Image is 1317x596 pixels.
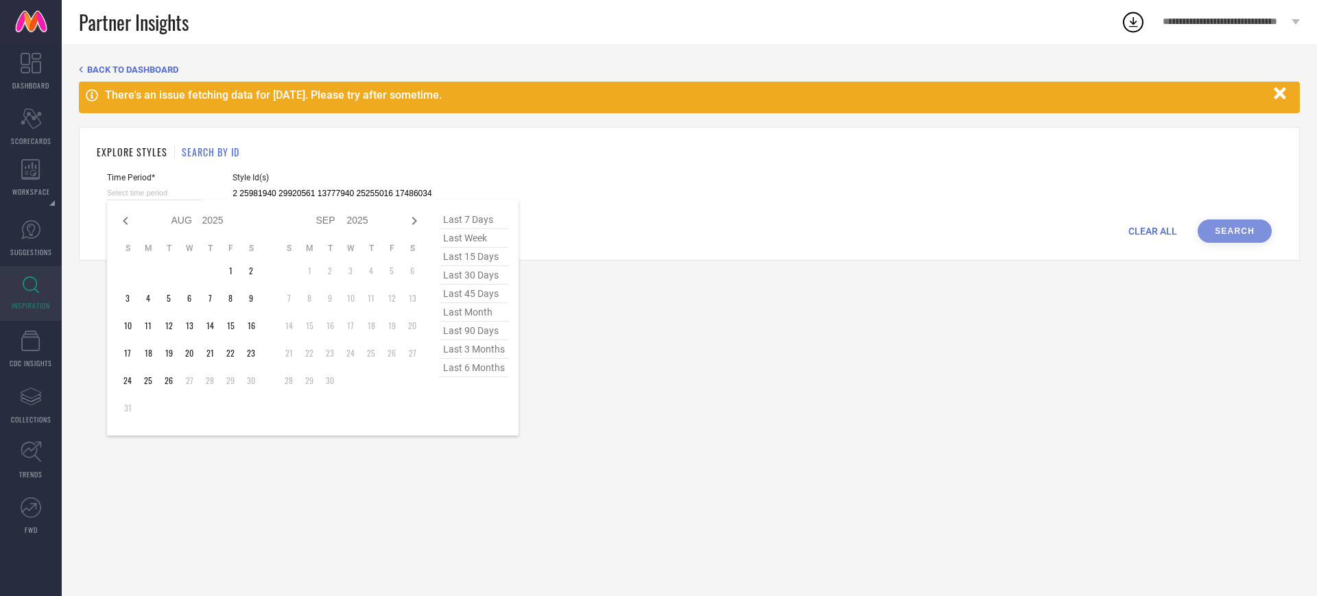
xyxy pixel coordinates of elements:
[299,261,320,281] td: Mon Sep 01 2025
[241,315,261,336] td: Sat Aug 16 2025
[117,315,138,336] td: Sun Aug 10 2025
[11,414,51,425] span: COLLECTIONS
[381,343,402,363] td: Fri Sep 26 2025
[340,315,361,336] td: Wed Sep 17 2025
[117,398,138,418] td: Sun Aug 31 2025
[158,343,179,363] td: Tue Aug 19 2025
[200,288,220,309] td: Thu Aug 07 2025
[79,8,189,36] span: Partner Insights
[158,243,179,254] th: Tuesday
[440,322,508,340] span: last 90 days
[440,303,508,322] span: last month
[299,370,320,391] td: Mon Sep 29 2025
[241,243,261,254] th: Saturday
[1121,10,1146,34] div: Open download list
[440,359,508,377] span: last 6 months
[158,315,179,336] td: Tue Aug 12 2025
[19,469,43,479] span: TRENDS
[278,343,299,363] td: Sun Sep 21 2025
[87,64,178,75] span: BACK TO DASHBOARD
[340,288,361,309] td: Wed Sep 10 2025
[320,288,340,309] td: Tue Sep 09 2025
[182,145,239,159] h1: SEARCH BY ID
[117,370,138,391] td: Sun Aug 24 2025
[12,300,50,311] span: INSPIRATION
[440,266,508,285] span: last 30 days
[440,248,508,266] span: last 15 days
[200,370,220,391] td: Thu Aug 28 2025
[1128,226,1177,237] span: CLEAR ALL
[79,64,1300,75] div: Back TO Dashboard
[11,136,51,146] span: SCORECARDS
[440,229,508,248] span: last week
[278,315,299,336] td: Sun Sep 14 2025
[117,243,138,254] th: Sunday
[220,315,241,336] td: Fri Aug 15 2025
[299,243,320,254] th: Monday
[138,370,158,391] td: Mon Aug 25 2025
[340,261,361,281] td: Wed Sep 03 2025
[220,288,241,309] td: Fri Aug 08 2025
[117,343,138,363] td: Sun Aug 17 2025
[361,288,381,309] td: Thu Sep 11 2025
[138,288,158,309] td: Mon Aug 04 2025
[299,343,320,363] td: Mon Sep 22 2025
[241,343,261,363] td: Sat Aug 23 2025
[361,343,381,363] td: Thu Sep 25 2025
[25,525,38,535] span: FWD
[200,343,220,363] td: Thu Aug 21 2025
[278,288,299,309] td: Sun Sep 07 2025
[320,243,340,254] th: Tuesday
[320,343,340,363] td: Tue Sep 23 2025
[220,261,241,281] td: Fri Aug 01 2025
[241,261,261,281] td: Sat Aug 02 2025
[138,343,158,363] td: Mon Aug 18 2025
[233,173,431,182] span: Style Id(s)
[278,370,299,391] td: Sun Sep 28 2025
[361,261,381,281] td: Thu Sep 04 2025
[117,213,134,229] div: Previous month
[361,243,381,254] th: Thursday
[402,343,423,363] td: Sat Sep 27 2025
[179,315,200,336] td: Wed Aug 13 2025
[97,145,167,159] h1: EXPLORE STYLES
[320,370,340,391] td: Tue Sep 30 2025
[179,288,200,309] td: Wed Aug 06 2025
[220,370,241,391] td: Fri Aug 29 2025
[220,343,241,363] td: Fri Aug 22 2025
[402,243,423,254] th: Saturday
[241,288,261,309] td: Sat Aug 09 2025
[12,80,49,91] span: DASHBOARD
[179,343,200,363] td: Wed Aug 20 2025
[361,315,381,336] td: Thu Sep 18 2025
[320,261,340,281] td: Tue Sep 02 2025
[381,315,402,336] td: Fri Sep 19 2025
[402,315,423,336] td: Sat Sep 20 2025
[440,211,508,229] span: last 7 days
[179,370,200,391] td: Wed Aug 27 2025
[381,288,402,309] td: Fri Sep 12 2025
[406,213,423,229] div: Next month
[158,288,179,309] td: Tue Aug 05 2025
[340,243,361,254] th: Wednesday
[179,243,200,254] th: Wednesday
[107,173,202,182] span: Time Period*
[440,285,508,303] span: last 45 days
[117,288,138,309] td: Sun Aug 03 2025
[107,186,202,200] input: Select time period
[381,261,402,281] td: Fri Sep 05 2025
[233,186,431,202] input: Enter comma separated style ids e.g. 12345, 67890
[402,288,423,309] td: Sat Sep 13 2025
[402,261,423,281] td: Sat Sep 06 2025
[200,315,220,336] td: Thu Aug 14 2025
[10,247,52,257] span: SUGGESTIONS
[12,187,50,197] span: WORKSPACE
[138,243,158,254] th: Monday
[340,343,361,363] td: Wed Sep 24 2025
[200,243,220,254] th: Thursday
[138,315,158,336] td: Mon Aug 11 2025
[105,88,1267,102] div: There's an issue fetching data for [DATE]. Please try after sometime.
[440,340,508,359] span: last 3 months
[299,315,320,336] td: Mon Sep 15 2025
[381,243,402,254] th: Friday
